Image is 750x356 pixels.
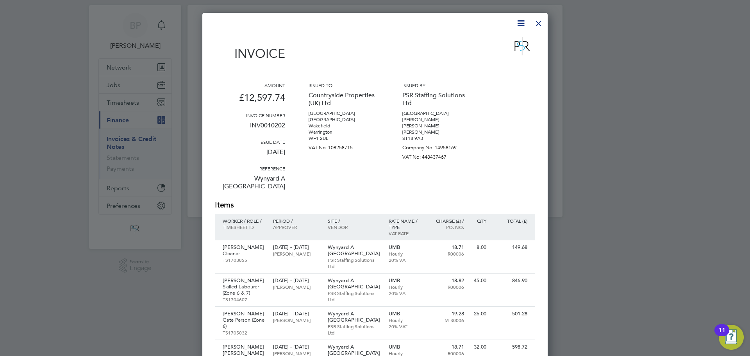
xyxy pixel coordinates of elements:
p: PSR Staffing Solutions Ltd [402,88,473,110]
p: 8.00 [472,244,486,250]
p: WF1 2UL [309,135,379,141]
p: TS1704607 [223,296,265,302]
p: 149.68 [494,244,527,250]
div: 11 [718,330,725,340]
p: PSR Staffing Solutions Ltd [328,323,381,336]
p: Hourly [389,317,423,323]
p: Hourly [389,250,423,257]
p: Site / [328,218,381,224]
p: [PERSON_NAME] [273,284,320,290]
p: [GEOGRAPHIC_DATA] [309,116,379,123]
h2: Items [215,200,535,211]
p: [GEOGRAPHIC_DATA] [309,110,379,116]
p: Warrington [309,129,379,135]
h3: Issue date [215,139,285,145]
p: Wakefield [309,123,379,129]
p: [PERSON_NAME] [223,311,265,317]
p: [PERSON_NAME] [273,317,320,323]
p: 501.28 [494,311,527,317]
p: 26.00 [472,311,486,317]
p: UMB [389,277,423,284]
p: [DATE] [215,145,285,165]
p: TS1703855 [223,257,265,263]
img: psrsolutions-logo-remittance.png [509,34,535,58]
p: INV0010202 [215,118,285,139]
h1: Invoice [215,46,285,61]
p: R00006 [430,250,464,257]
p: 19.28 [430,311,464,317]
p: Hourly [389,284,423,290]
p: £12,597.74 [215,88,285,112]
p: VAT rate [389,230,423,236]
p: 20% VAT [389,323,423,329]
p: ST18 9AB [402,135,473,141]
p: Skilled Labourer (Zone 6 & 7) [223,284,265,296]
p: UMB [389,311,423,317]
p: PSR Staffing Solutions Ltd [328,290,381,302]
h3: Issued by [402,82,473,88]
p: Worker / Role / [223,218,265,224]
p: M-R0006 [430,317,464,323]
p: [PERSON_NAME] [223,277,265,284]
p: [DATE] - [DATE] [273,311,320,317]
p: Countryside Properties (UK) Ltd [309,88,379,110]
p: [DATE] - [DATE] [273,277,320,284]
p: 20% VAT [389,257,423,263]
p: 18.71 [430,244,464,250]
p: Wynyard A [GEOGRAPHIC_DATA] [328,277,381,290]
p: 18.82 [430,277,464,284]
h3: Reference [215,165,285,172]
p: [PERSON_NAME] [223,244,265,250]
p: 20% VAT [389,290,423,296]
p: Vendor [328,224,381,230]
p: Rate name / type [389,218,423,230]
p: [GEOGRAPHIC_DATA][PERSON_NAME] [402,110,473,123]
p: VAT No: 108258715 [309,141,379,151]
p: Cleaner [223,250,265,257]
p: VAT No: 448437467 [402,151,473,160]
h3: Invoice number [215,112,285,118]
p: Gate Person (Zone 6) [223,317,265,329]
p: Period / [273,218,320,224]
p: 846.90 [494,277,527,284]
p: Wynyard A [GEOGRAPHIC_DATA] [328,244,381,257]
p: Charge (£) / [430,218,464,224]
p: QTY [472,218,486,224]
p: 32.00 [472,344,486,350]
p: Wynyard A [GEOGRAPHIC_DATA] [215,172,285,200]
p: TS1705032 [223,329,265,336]
p: Total (£) [494,218,527,224]
p: Approver [273,224,320,230]
p: Wynyard A [GEOGRAPHIC_DATA] [328,311,381,323]
p: UMB [389,344,423,350]
p: 18.71 [430,344,464,350]
p: 598.72 [494,344,527,350]
p: Po. No. [430,224,464,230]
p: [PERSON_NAME] [402,129,473,135]
p: Timesheet ID [223,224,265,230]
p: 45.00 [472,277,486,284]
h3: Issued to [309,82,379,88]
p: [PERSON_NAME] [402,123,473,129]
button: Open Resource Center, 11 new notifications [719,325,744,350]
p: [PERSON_NAME] [273,250,320,257]
p: Company No: 14958169 [402,141,473,151]
p: UMB [389,244,423,250]
p: R00006 [430,284,464,290]
h3: Amount [215,82,285,88]
p: [DATE] - [DATE] [273,244,320,250]
p: PSR Staffing Solutions Ltd [328,257,381,269]
p: [DATE] - [DATE] [273,344,320,350]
